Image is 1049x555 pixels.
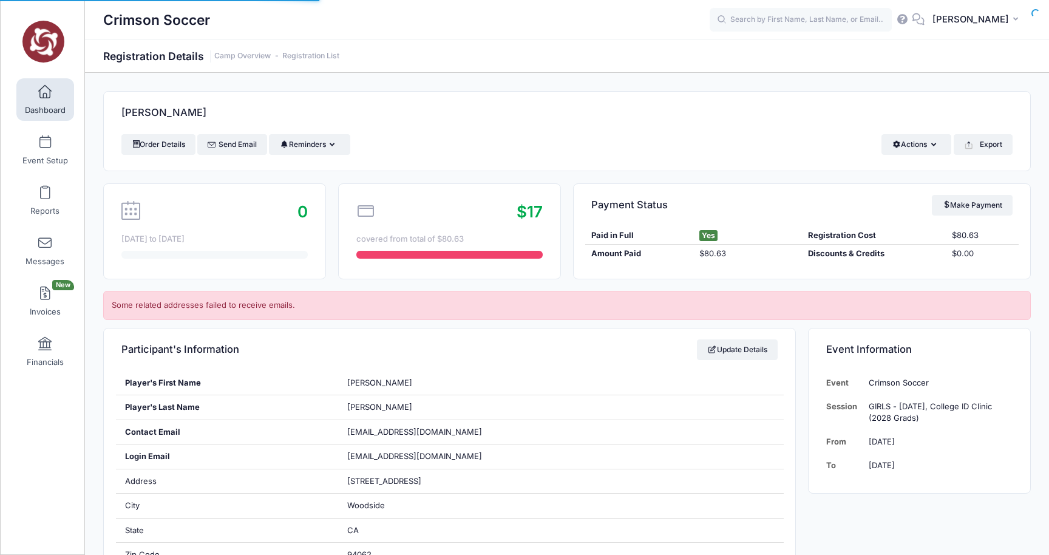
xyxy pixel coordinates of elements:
[103,50,339,63] h1: Registration Details
[347,525,359,535] span: CA
[103,291,1031,320] div: Some related addresses failed to receive emails.
[585,230,693,242] div: Paid in Full
[116,519,339,543] div: State
[22,155,68,166] span: Event Setup
[863,395,1013,431] td: GIRLS - [DATE], College ID Clinic (2028 Grads)
[954,134,1013,155] button: Export
[116,469,339,494] div: Address
[25,105,66,115] span: Dashboard
[116,444,339,469] div: Login Email
[347,427,482,437] span: [EMAIL_ADDRESS][DOMAIN_NAME]
[16,330,74,373] a: Financials
[16,78,74,121] a: Dashboard
[103,6,210,34] h1: Crimson Soccer
[282,52,339,61] a: Registration List
[697,339,778,360] a: Update Details
[121,332,239,367] h4: Participant's Information
[826,430,863,454] td: From
[347,451,499,463] span: [EMAIL_ADDRESS][DOMAIN_NAME]
[116,420,339,444] div: Contact Email
[699,230,718,241] span: Yes
[121,233,308,245] div: [DATE] to [DATE]
[16,179,74,222] a: Reports
[214,52,271,61] a: Camp Overview
[694,248,802,260] div: $80.63
[356,233,543,245] div: covered from total of $80.63
[863,454,1013,477] td: [DATE]
[16,280,74,322] a: InvoicesNew
[863,371,1013,395] td: Crimson Soccer
[826,395,863,431] td: Session
[116,371,339,395] div: Player's First Name
[347,402,412,412] span: [PERSON_NAME]
[863,430,1013,454] td: [DATE]
[591,188,668,222] h4: Payment Status
[802,230,946,242] div: Registration Cost
[347,378,412,387] span: [PERSON_NAME]
[1,13,86,70] a: Crimson Soccer
[27,357,64,367] span: Financials
[25,256,64,267] span: Messages
[517,202,543,221] span: $17
[802,248,946,260] div: Discounts & Credits
[881,134,951,155] button: Actions
[297,202,308,221] span: 0
[946,248,1019,260] div: $0.00
[116,395,339,420] div: Player's Last Name
[269,134,350,155] button: Reminders
[710,8,892,32] input: Search by First Name, Last Name, or Email...
[30,307,61,317] span: Invoices
[347,476,421,486] span: [STREET_ADDRESS]
[932,13,1009,26] span: [PERSON_NAME]
[347,500,385,510] span: Woodside
[946,230,1019,242] div: $80.63
[826,454,863,477] td: To
[826,371,863,395] td: Event
[16,129,74,171] a: Event Setup
[52,280,74,290] span: New
[585,248,693,260] div: Amount Paid
[116,494,339,518] div: City
[121,134,195,155] a: Order Details
[197,134,267,155] a: Send Email
[30,206,59,216] span: Reports
[16,230,74,272] a: Messages
[21,19,66,64] img: Crimson Soccer
[932,195,1013,216] a: Make Payment
[826,332,912,367] h4: Event Information
[925,6,1031,34] button: [PERSON_NAME]
[121,96,206,131] h4: [PERSON_NAME]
